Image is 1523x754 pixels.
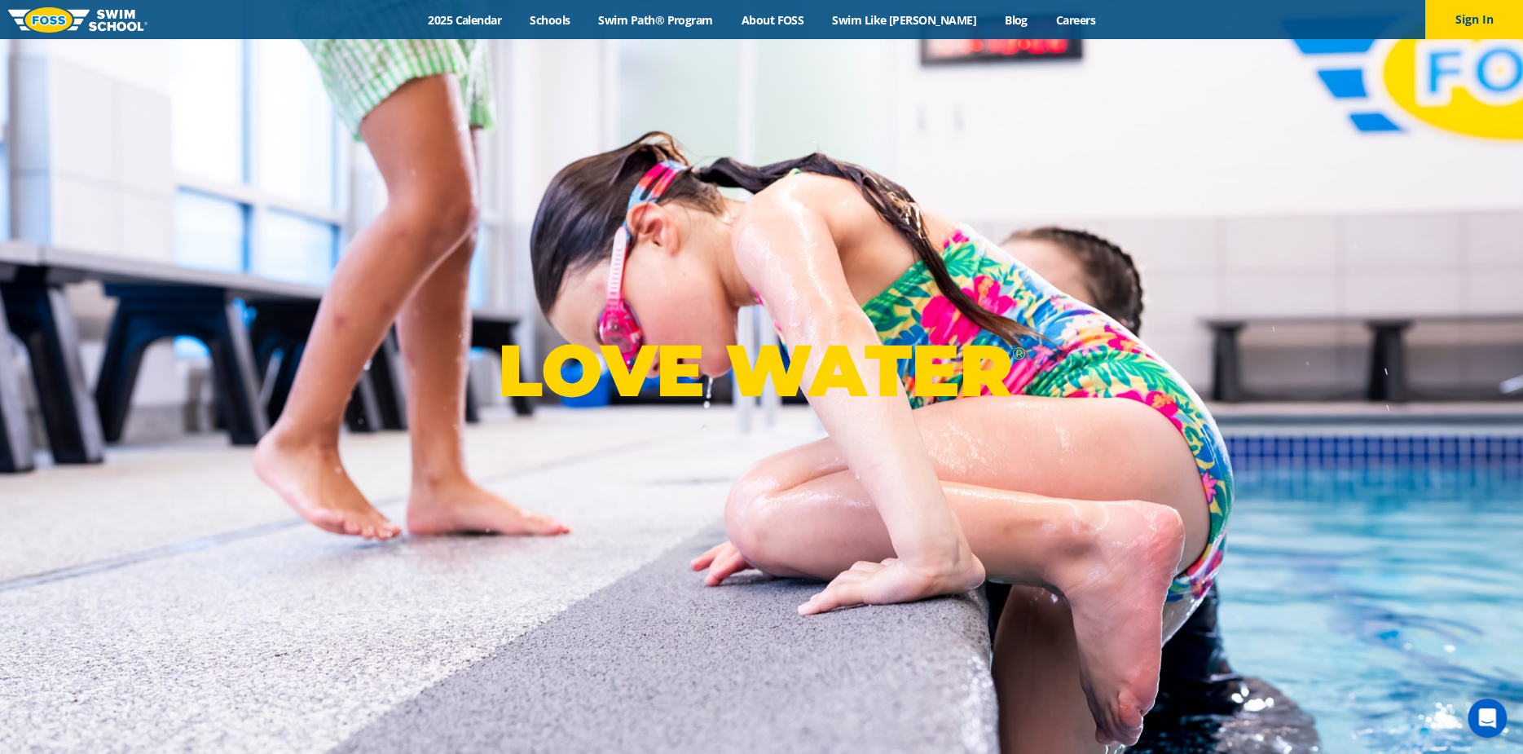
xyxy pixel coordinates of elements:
a: Swim Path® Program [584,12,727,28]
img: FOSS Swim School Logo [8,7,147,33]
p: LOVE WATER [498,327,1025,414]
a: 2025 Calendar [414,12,516,28]
div: Open Intercom Messenger [1468,699,1507,738]
a: About FOSS [727,12,818,28]
sup: ® [1012,343,1025,364]
a: Schools [516,12,584,28]
a: Blog [990,12,1041,28]
a: Careers [1041,12,1109,28]
a: Swim Like [PERSON_NAME] [818,12,991,28]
